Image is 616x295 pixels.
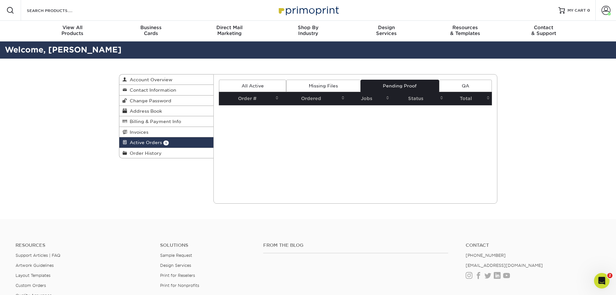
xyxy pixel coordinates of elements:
[16,243,150,248] h4: Resources
[160,243,254,248] h4: Solutions
[190,25,269,30] span: Direct Mail
[269,25,347,30] span: Shop By
[127,140,162,145] span: Active Orders
[190,25,269,36] div: Marketing
[119,148,214,158] a: Order History
[347,92,391,105] th: Jobs
[33,25,112,36] div: Products
[276,3,340,17] img: Primoprint
[439,80,492,92] a: QA
[127,108,162,114] span: Address Book
[160,263,191,268] a: Design Services
[587,8,590,13] span: 0
[263,243,448,248] h4: From the Blog
[119,137,214,148] a: Active Orders 1
[127,119,181,124] span: Billing & Payment Info
[219,80,286,92] a: All Active
[112,21,190,41] a: BusinessCards
[16,273,50,278] a: Layout Templates
[607,273,612,278] span: 2
[160,273,195,278] a: Print for Resellers
[466,253,506,258] a: [PHONE_NUMBER]
[127,151,162,156] span: Order History
[269,25,347,36] div: Industry
[594,273,610,289] iframe: Intercom live chat
[119,116,214,127] a: Billing & Payment Info
[466,263,543,268] a: [EMAIL_ADDRESS][DOMAIN_NAME]
[127,98,171,103] span: Change Password
[347,21,426,41] a: DesignServices
[281,92,347,105] th: Ordered
[190,21,269,41] a: Direct MailMarketing
[127,87,176,93] span: Contact Information
[445,92,492,105] th: Total
[426,21,504,41] a: Resources& Templates
[119,96,214,106] a: Change Password
[286,80,360,92] a: Missing Files
[163,141,169,145] span: 1
[119,106,214,116] a: Address Book
[16,253,60,258] a: Support Articles | FAQ
[504,25,583,36] div: & Support
[127,77,172,82] span: Account Overview
[160,283,199,288] a: Print for Nonprofits
[127,130,148,135] span: Invoices
[16,263,54,268] a: Artwork Guidelines
[33,25,112,30] span: View All
[504,25,583,30] span: Contact
[219,92,281,105] th: Order #
[112,25,190,36] div: Cards
[33,21,112,41] a: View AllProducts
[504,21,583,41] a: Contact& Support
[361,80,439,92] a: Pending Proof
[112,25,190,30] span: Business
[119,85,214,95] a: Contact Information
[567,8,586,13] span: MY CART
[2,275,55,293] iframe: Google Customer Reviews
[466,243,600,248] a: Contact
[160,253,192,258] a: Sample Request
[347,25,426,30] span: Design
[119,127,214,137] a: Invoices
[269,21,347,41] a: Shop ByIndustry
[26,6,89,14] input: SEARCH PRODUCTS.....
[391,92,445,105] th: Status
[347,25,426,36] div: Services
[426,25,504,36] div: & Templates
[426,25,504,30] span: Resources
[119,74,214,85] a: Account Overview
